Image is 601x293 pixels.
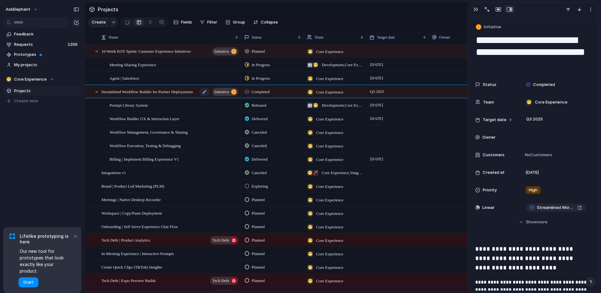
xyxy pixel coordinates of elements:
span: [DATE] [368,115,385,122]
span: Core Experience [316,130,343,136]
span: Prototypes [14,51,79,58]
span: Core Experience [316,224,343,230]
span: AskElephant [6,6,30,13]
span: 1356 [68,41,79,48]
span: Collapse [261,19,278,25]
div: 🏢 [307,62,313,68]
span: initiative [214,88,229,96]
span: Core Experience , Vanguard [322,170,364,176]
span: Core Experience [316,116,343,122]
span: Create [92,19,106,25]
span: No Customers [523,152,552,158]
span: Core Experience [535,99,568,105]
span: Planned [252,278,265,284]
span: Team [315,34,324,40]
span: In Progress [252,75,270,82]
button: Showmore [475,216,591,228]
button: initiative [212,88,238,96]
span: Development , Core Experience [322,102,364,109]
span: [DATE] [526,169,539,176]
button: Collapse [251,17,280,27]
span: Streamlined Workflow Builder for Partner Deployments [101,88,193,95]
span: Core Experience [316,143,343,149]
a: Prototypes [3,50,81,59]
div: 😁 [307,224,313,230]
span: Status [483,82,496,88]
button: 😁Core Experience [3,75,81,84]
div: 😁 [307,143,313,149]
span: Owner [482,134,496,141]
span: 10-Week EOY Sprint: Customer Experience Initiatives [101,47,191,55]
div: 😁 [307,184,313,190]
span: Planned [252,48,265,55]
span: Billing | Implement Billing Experience V1 [110,155,179,162]
div: 😁 [307,130,313,136]
span: Team [483,99,494,105]
div: 😁 [307,210,313,217]
span: My projects [14,62,79,68]
span: Target date [483,117,506,123]
span: Core Experience [316,49,343,55]
span: Released [252,102,266,109]
div: 😁 [312,102,319,109]
span: Onboarding | Self Serve Experience Chat Flow [101,223,178,230]
span: initiative [214,47,229,56]
a: Requests1356 [3,40,81,49]
span: In Progress [252,62,270,68]
span: more [537,219,547,225]
span: Tech Debt [212,236,229,245]
button: Start [18,277,39,287]
span: Exploring [252,183,268,189]
div: 😁 [307,157,313,163]
div: 😁 [307,237,313,244]
span: Streamlined Workflow Builder for Partner Deployments [537,205,575,211]
div: 😁 [307,197,313,203]
span: Planned [252,197,265,203]
button: Filter [197,17,220,27]
span: Workflow Builder UX & Interaction Layer [110,115,179,122]
span: Core Experience [316,76,343,82]
div: 😁 [312,62,319,68]
span: Core Experience [14,76,47,83]
div: 😁 [307,251,313,257]
a: Feedback [3,29,81,39]
span: In-Meeting Experience | Interactive Prompts [101,250,174,257]
span: Fields [181,19,192,25]
span: Workspace | Copy/Paste Deployment [101,209,162,216]
a: Streamlined Workflow Builder for Partner Deployments [526,204,586,212]
span: Canceled [252,129,267,136]
span: Core Experience [316,184,343,190]
span: Core Experience [316,237,343,244]
div: 😁 [307,49,313,55]
button: Create [88,17,109,27]
span: Core Experience [316,89,343,95]
span: Initiative [484,24,501,30]
a: My projects [3,60,81,70]
span: Core Experience [316,251,343,257]
span: Canceled [252,143,267,149]
span: Meeting Sharing Experience [110,61,156,68]
span: Linear [482,205,495,211]
span: Our new tool for prototypes that look exactly like your product. [20,248,72,274]
button: Create view [3,96,81,106]
span: Created at [483,169,505,176]
span: [DATE] [368,101,385,109]
span: Priority [483,187,497,193]
span: Customers [483,152,505,158]
span: Tech Debt | Expo Preview Builds [101,277,156,284]
span: Lifelike prototyping is here [20,233,72,245]
span: Delivered [252,116,268,122]
span: Start [23,279,34,285]
span: Prompt Library System [110,101,148,109]
span: Completed [533,82,555,88]
span: Planned [252,251,265,257]
button: AskElephant [3,4,41,14]
button: Fields [171,17,195,27]
span: Group [233,19,245,25]
span: Feedback [14,31,79,37]
span: Create view [14,98,38,104]
span: Canceled [252,170,267,176]
span: Requests [14,41,66,48]
div: 😁 [307,278,313,284]
span: Workflow Execution, Testing & Debugging [110,142,181,149]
